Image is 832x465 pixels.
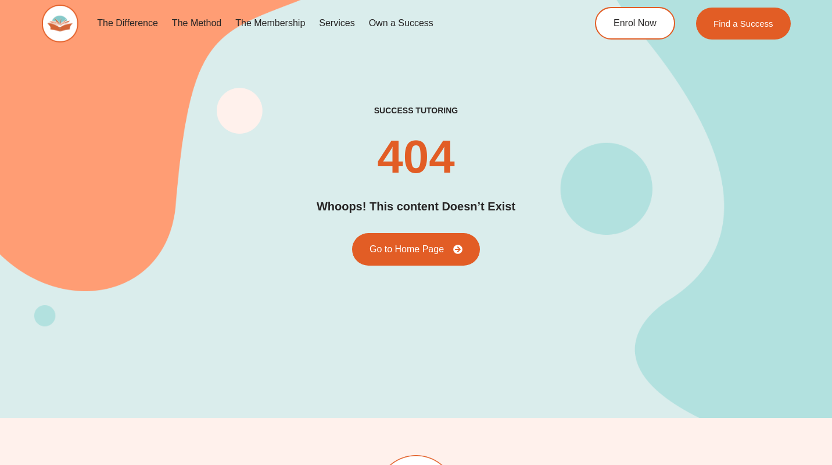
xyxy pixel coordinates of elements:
[165,10,228,37] a: The Method
[377,134,454,180] h2: 404
[317,198,515,216] h2: Whoops! This content Doesn’t Exist
[374,105,458,116] h2: success tutoring
[595,7,675,40] a: Enrol Now
[696,8,791,40] a: Find a Success
[228,10,312,37] a: The Membership
[362,10,440,37] a: Own a Success
[352,233,480,266] a: Go to Home Page
[90,10,165,37] a: The Difference
[370,245,444,254] span: Go to Home Page
[312,10,361,37] a: Services
[713,19,773,28] span: Find a Success
[90,10,552,37] nav: Menu
[614,19,657,28] span: Enrol Now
